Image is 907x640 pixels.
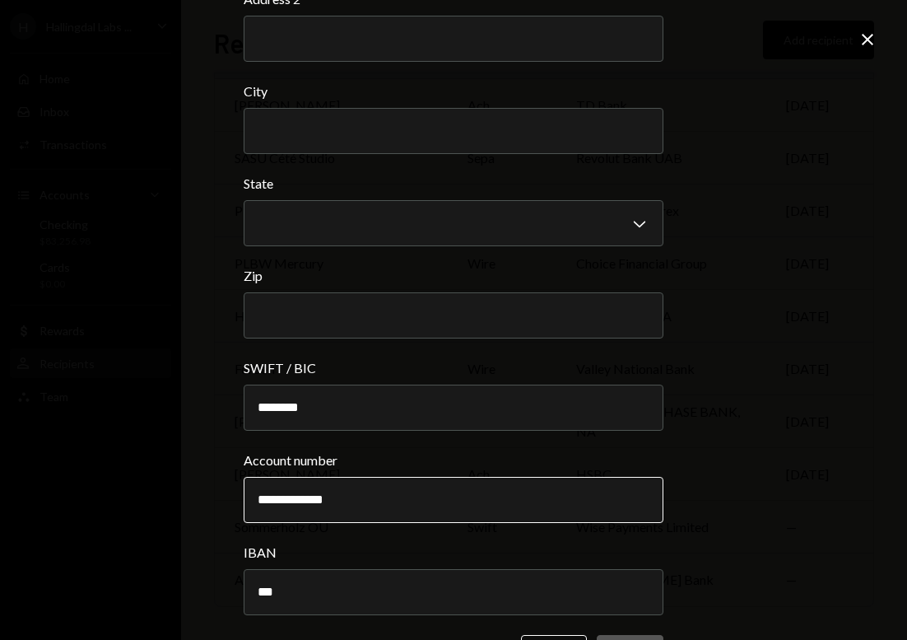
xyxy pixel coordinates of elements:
[244,266,663,286] label: Zip
[244,358,663,378] label: SWIFT / BIC
[244,82,663,101] label: City
[244,174,663,194] label: State
[244,200,663,246] button: State
[244,543,663,563] label: IBAN
[244,451,663,470] label: Account number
